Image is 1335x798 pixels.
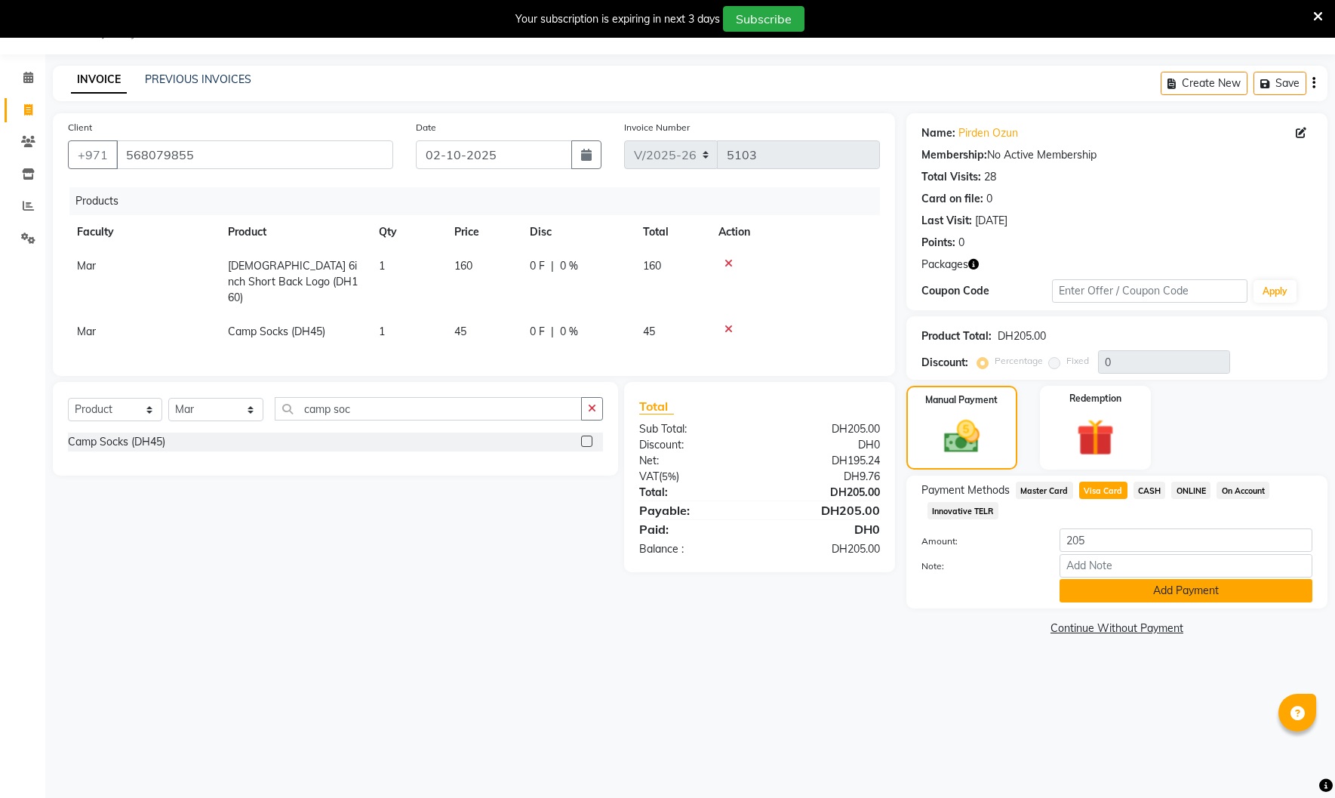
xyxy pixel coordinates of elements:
[1065,414,1125,461] img: _gift.svg
[628,469,760,485] div: ( )
[759,421,891,437] div: DH205.00
[662,470,676,482] span: 5%
[639,399,674,414] span: Total
[921,147,1312,163] div: No Active Membership
[921,257,968,273] span: Packages
[759,541,891,557] div: DH205.00
[921,147,987,163] div: Membership:
[275,397,582,421] input: Search or Scan
[921,125,955,141] div: Name:
[1161,72,1247,95] button: Create New
[515,11,720,27] div: Your subscription is expiring in next 3 days
[628,453,760,469] div: Net:
[71,66,127,94] a: INVOICE
[68,434,165,450] div: Camp Socks (DH45)
[560,258,578,274] span: 0 %
[634,215,709,249] th: Total
[1016,482,1073,499] span: Master Card
[995,354,1043,368] label: Percentage
[530,324,545,340] span: 0 F
[628,501,760,519] div: Payable:
[628,541,760,557] div: Balance :
[759,437,891,453] div: DH0
[530,258,545,274] span: 0 F
[1253,280,1297,303] button: Apply
[759,469,891,485] div: DH9.76
[1060,554,1312,578] input: Add Note
[628,520,760,538] div: Paid:
[643,325,655,338] span: 45
[1052,279,1247,303] input: Enter Offer / Coupon Code
[379,325,385,338] span: 1
[921,482,1010,498] span: Payment Methods
[521,215,634,249] th: Disc
[921,355,968,371] div: Discount:
[69,187,891,215] div: Products
[759,453,891,469] div: DH195.24
[909,621,1324,636] a: Continue Without Payment
[1069,392,1121,405] label: Redemption
[1253,72,1306,95] button: Save
[1079,482,1127,499] span: Visa Card
[1217,482,1269,499] span: On Account
[445,215,521,249] th: Price
[998,328,1046,344] div: DH205.00
[370,215,445,249] th: Qty
[639,470,659,483] span: VAT
[228,325,325,338] span: Camp Socks (DH45)
[986,191,992,207] div: 0
[933,416,991,458] img: _cash.svg
[709,215,880,249] th: Action
[77,325,96,338] span: Mar
[68,215,219,249] th: Faculty
[921,169,981,185] div: Total Visits:
[910,559,1048,573] label: Note:
[925,393,998,407] label: Manual Payment
[454,259,472,273] span: 160
[643,259,661,273] span: 160
[628,485,760,501] div: Total:
[921,191,983,207] div: Card on file:
[921,283,1052,299] div: Coupon Code
[723,6,804,32] button: Subscribe
[1134,482,1166,499] span: CASH
[228,259,358,304] span: [DEMOGRAPHIC_DATA] 6inch Short Back Logo (DH160)
[68,140,118,169] button: +971
[1066,354,1089,368] label: Fixed
[219,215,370,249] th: Product
[921,328,992,344] div: Product Total:
[759,485,891,501] div: DH205.00
[624,121,690,134] label: Invoice Number
[551,258,554,274] span: |
[116,140,393,169] input: Search by Name/Mobile/Email/Code
[1171,482,1210,499] span: ONLINE
[68,121,92,134] label: Client
[416,121,436,134] label: Date
[958,235,964,251] div: 0
[927,502,998,519] span: Innovative TELR
[921,235,955,251] div: Points:
[145,72,251,86] a: PREVIOUS INVOICES
[984,169,996,185] div: 28
[454,325,466,338] span: 45
[759,520,891,538] div: DH0
[958,125,1018,141] a: Pirden Ozun
[910,535,1048,548] label: Amount:
[379,259,385,273] span: 1
[551,324,554,340] span: |
[560,324,578,340] span: 0 %
[759,501,891,519] div: DH205.00
[975,213,1007,229] div: [DATE]
[921,213,972,229] div: Last Visit:
[1060,579,1312,602] button: Add Payment
[1060,528,1312,552] input: Amount
[77,259,96,273] span: Mar
[628,437,760,453] div: Discount:
[628,421,760,437] div: Sub Total:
